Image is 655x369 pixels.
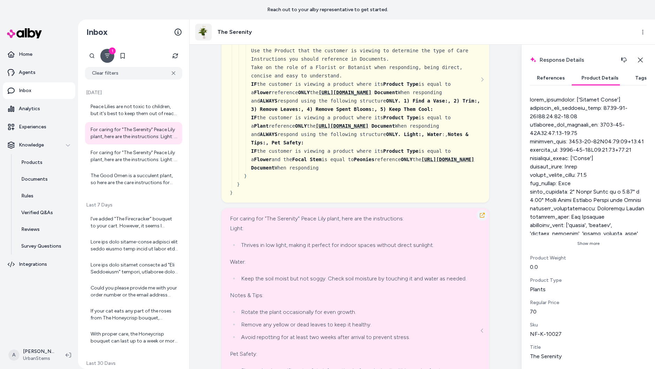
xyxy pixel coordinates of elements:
[109,47,116,54] div: 1
[85,145,182,167] a: For caring for "The Serenity" Peace Lily plant, here are the instructions: Light: - Thrives in lo...
[3,119,75,135] a: Experiences
[91,285,178,299] div: Could you please provide me with your order number or the email address used for the order? This ...
[530,344,647,351] div: Title
[3,46,75,63] a: Home
[23,348,54,355] p: [PERSON_NAME]
[239,332,479,342] li: Avoid repotting for at least two weeks after arrival to prevent stress.
[260,131,278,137] strong: ALWAYS
[239,274,479,284] li: Keep the soil moist but not soggy. Check soil moisture by touching it and water as needed.
[530,330,647,338] div: NF-K-10027
[100,49,114,63] button: Filter
[85,67,182,80] button: Clear filters
[91,216,178,229] div: I've added "The Firecracker" bouquet to your cart. However, it seems I couldn't add the Peridot V...
[19,123,46,130] p: Experiences
[251,113,481,147] div: the customer is viewing a product where its is equal to a reference the When responding and respo...
[230,349,479,359] div: Pet Safety:
[251,115,257,120] strong: IF
[401,157,413,162] strong: ONLY
[254,157,272,162] strong: Flower
[91,149,178,163] div: For caring for "The Serenity" Peace Lily plant, here are the instructions: Light: - Thrives in lo...
[239,320,479,330] li: Remove any yellow or dead leaves to keep it healthy.
[251,81,257,87] strong: IF
[251,147,481,172] div: the customer is viewing a product where its is equal to a and the is equal to reference the When ...
[3,100,75,117] a: Analytics
[217,28,252,36] h3: The Serenity
[530,277,647,284] div: Product Type
[85,211,182,234] a: I've added "The Firecracker" bouquet to your cart. However, it seems I couldn't add the Peridot V...
[230,257,479,267] div: Water:
[23,355,54,362] span: UrbanStems
[85,360,182,367] p: Last 30 Days
[318,90,371,95] strong: [URL][DOMAIN_NAME]
[530,308,647,316] div: 70
[85,168,182,190] a: The Good Omen is a succulent plant, so here are the care instructions for succulents: - Succulent...
[478,326,486,335] button: See more
[3,82,75,99] a: Inbox
[195,24,211,40] img: Serenity_MainImage_PDP_6b96c2b9-82d5-4161-a4d0-1a4c85aee109.jpg
[19,69,36,76] p: Agents
[383,81,418,87] strong: Product Type
[251,148,257,154] strong: IF
[530,263,647,271] div: 0.0
[14,204,75,221] a: Verified Q&As
[85,89,182,96] p: [DATE]
[85,202,182,209] p: Last 7 Days
[85,303,182,326] a: If your cat eats any part of the roses from The Honeycrisp bouquet, monitor them closely for any ...
[168,49,182,63] button: Refresh
[628,71,654,85] button: Tags
[21,243,61,250] p: Survey Questions
[254,123,269,129] strong: Plant
[21,193,33,199] p: Rules
[91,172,178,186] div: The Good Omen is a succulent plant, so here are the care instructions for succulents: - Succulent...
[230,190,233,195] span: }
[239,307,479,317] li: Rotate the plant occasionally for even growth.
[85,257,182,280] a: Lore ips dolo sitamet consecte ad "Eli Seddoeiusm" tempori, utlaboree dolor mag aliquae admini: |...
[91,103,178,117] div: Peace Lilies are not toxic to children, but it's best to keep them out of reach to prevent any po...
[530,352,647,361] div: The Serenity
[251,80,481,113] div: the customer is viewing a product where its is equal to a reference the When responding and respo...
[91,331,178,345] div: With proper care, the Honeycrisp bouquet can last up to a week or more. Regularly changing the wa...
[254,90,272,95] strong: Flower
[230,224,479,233] div: Light:
[14,238,75,255] a: Survey Questions
[8,349,20,361] span: A
[530,96,647,235] div: lorem_ipsumdolor: ['Sitamet Conse'] adipiscin_eli_seddoeiu_temp: 8739-91-26I88:24:82-18:08 utlabo...
[85,234,182,257] a: Lore ips dolo sitame-conse adipisci elit seddo eiusmo temp incid ut labor etd magn aliquaenim: | ...
[239,240,479,250] li: Thrives in low light, making it perfect for indoor spaces without direct sunlight.
[316,123,369,129] strong: [URL][DOMAIN_NAME]
[21,176,48,183] p: Documents
[19,142,44,149] p: Knowledge
[292,157,322,162] strong: Focal Stem
[530,285,647,294] div: Plants
[85,280,182,303] a: Could you please provide me with your order number or the email address used for the order? This ...
[354,157,375,162] strong: Peonies
[530,238,647,249] button: Show more
[3,64,75,81] a: Agents
[21,226,40,233] p: Reviews
[530,53,631,67] h2: Response Details
[91,239,178,253] div: Lore ips dolo sitame-conse adipisci elit seddo eiusmo temp incid ut labor etd magn aliquaenim: | ...
[19,105,40,112] p: Analytics
[530,71,572,85] button: References
[386,131,442,137] strong: ONLY. Light:, Water
[7,28,42,38] img: alby Logo
[14,171,75,188] a: Documents
[14,221,75,238] a: Reviews
[91,262,178,276] div: Lore ips dolo sitamet consecte ad "Eli Seddoeiusm" tempori, utlaboree dolor mag aliquae admini: |...
[230,291,479,300] div: Notes & Tips:
[14,154,75,171] a: Products
[85,326,182,349] a: With proper care, the Honeycrisp bouquet can last up to a week or more. Regularly changing the wa...
[575,71,625,85] button: Product Details
[21,159,43,166] p: Products
[267,6,388,13] p: Reach out to your alby representative to get started.
[383,148,418,154] strong: Product Type
[21,209,53,216] p: Verified Q&As
[3,137,75,153] button: Knowledge
[383,115,418,120] strong: Product Type
[371,123,395,129] strong: Document
[19,87,31,94] p: Inbox
[530,299,647,306] div: Regular Price
[295,123,307,129] strong: ONLY
[85,122,182,144] a: For caring for "The Serenity" Peace Lily plant, here are the instructions: Light: - Thrives in lo...
[3,256,75,273] a: Integrations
